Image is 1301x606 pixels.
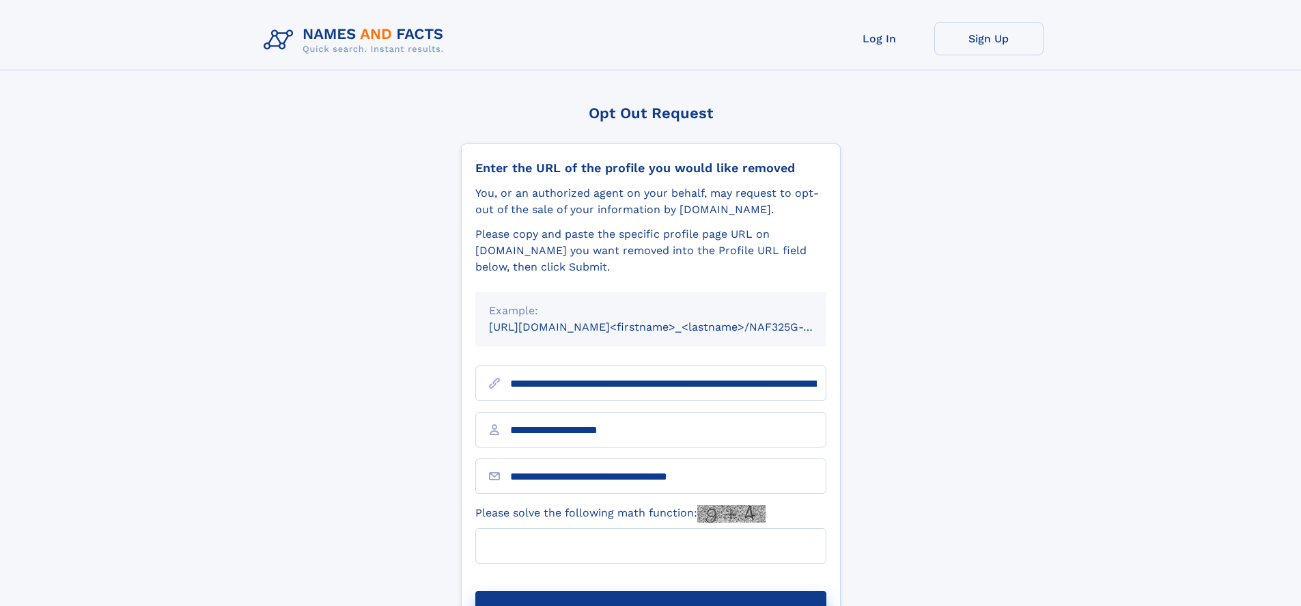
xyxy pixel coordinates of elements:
a: Log In [825,22,934,55]
div: Enter the URL of the profile you would like removed [475,161,826,176]
img: Logo Names and Facts [258,22,455,59]
small: [URL][DOMAIN_NAME]<firstname>_<lastname>/NAF325G-xxxxxxxx [489,320,852,333]
label: Please solve the following math function: [475,505,766,523]
a: Sign Up [934,22,1044,55]
div: Please copy and paste the specific profile page URL on [DOMAIN_NAME] you want removed into the Pr... [475,226,826,275]
div: Opt Out Request [461,105,841,122]
div: You, or an authorized agent on your behalf, may request to opt-out of the sale of your informatio... [475,185,826,218]
div: Example: [489,303,813,319]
